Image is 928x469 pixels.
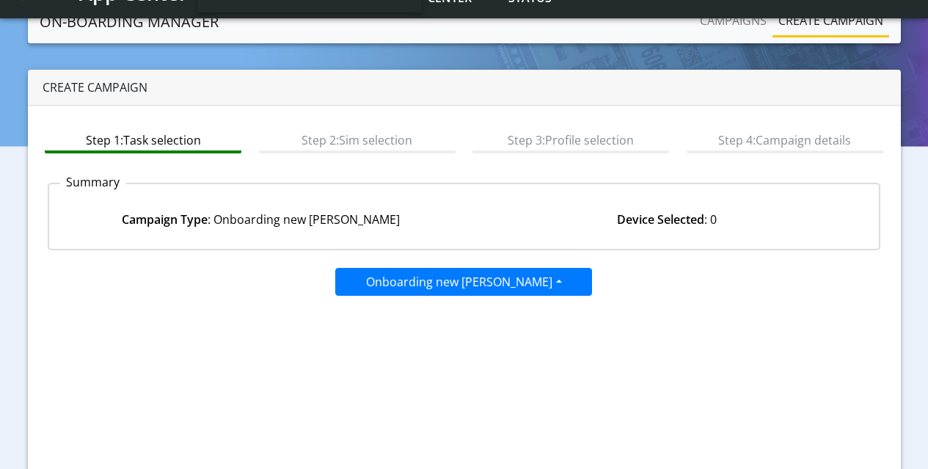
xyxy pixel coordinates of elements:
[60,173,126,191] p: Summary
[464,211,871,228] div: : 0
[28,70,901,106] div: Create campaign
[45,126,241,153] btn: Step 1: Task selection
[694,6,772,35] a: Campaigns
[617,211,704,228] strong: Device Selected
[472,126,669,153] btn: Step 3: Profile selection
[259,126,456,153] btn: Step 2: Sim selection
[335,268,592,296] button: Onboarding new [PERSON_NAME]
[40,7,219,37] a: On-Boarding Manager
[772,6,889,35] a: Create campaign
[122,211,208,228] strong: Campaign Type
[687,126,883,153] btn: Step 4: Campaign details
[58,211,464,228] div: : Onboarding new [PERSON_NAME]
